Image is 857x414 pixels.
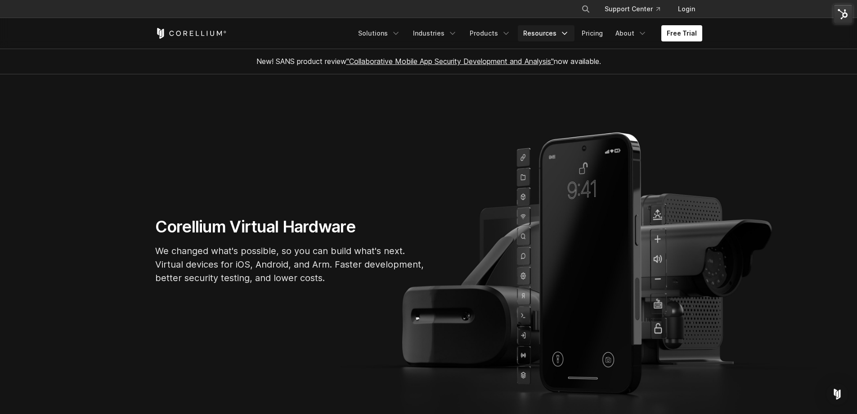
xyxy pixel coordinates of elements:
[661,25,702,41] a: Free Trial
[155,28,227,39] a: Corellium Home
[353,25,702,41] div: Navigation Menu
[826,383,848,405] div: Open Intercom Messenger
[576,25,608,41] a: Pricing
[570,1,702,17] div: Navigation Menu
[353,25,406,41] a: Solutions
[346,57,554,66] a: "Collaborative Mobile App Security Development and Analysis"
[155,217,425,237] h1: Corellium Virtual Hardware
[671,1,702,17] a: Login
[408,25,462,41] a: Industries
[155,244,425,285] p: We changed what's possible, so you can build what's next. Virtual devices for iOS, Android, and A...
[464,25,516,41] a: Products
[610,25,652,41] a: About
[834,5,853,23] img: HubSpot Tools Menu Toggle
[518,25,574,41] a: Resources
[256,57,601,66] span: New! SANS product review now available.
[597,1,667,17] a: Support Center
[578,1,594,17] button: Search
